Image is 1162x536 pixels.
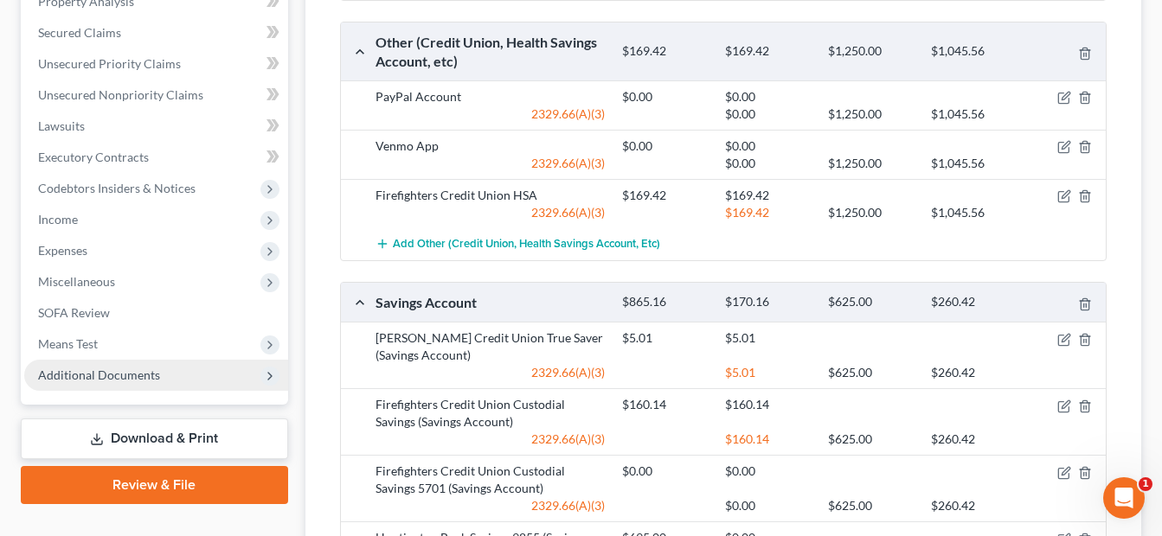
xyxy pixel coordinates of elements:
iframe: Intercom live chat [1103,477,1145,519]
div: $160.14 [716,431,819,448]
span: Executory Contracts [38,150,149,164]
div: $5.01 [716,329,819,347]
div: 2329.66(A)(3) [367,364,613,381]
div: $169.42 [613,187,716,204]
div: $1,045.56 [922,155,1025,172]
span: Miscellaneous [38,274,115,289]
div: $169.42 [716,187,819,204]
a: Secured Claims [24,17,288,48]
div: $260.42 [922,497,1025,514]
div: 2329.66(A)(3) [367,204,613,221]
div: $1,250.00 [819,105,922,123]
a: Review & File [21,466,288,504]
span: Unsecured Nonpriority Claims [38,87,203,102]
div: 2329.66(A)(3) [367,497,613,514]
div: $0.00 [716,105,819,123]
span: Codebtors Insiders & Notices [38,181,196,195]
a: Lawsuits [24,111,288,142]
div: $865.16 [613,294,716,310]
div: 2329.66(A)(3) [367,155,613,172]
span: Lawsuits [38,118,85,133]
span: Secured Claims [38,25,121,40]
div: $169.42 [716,204,819,221]
div: $625.00 [819,497,922,514]
span: SOFA Review [38,305,110,320]
div: $160.14 [716,396,819,413]
div: Venmo App [367,137,613,155]
span: Expenses [38,243,87,258]
div: $0.00 [613,137,716,155]
div: $0.00 [613,463,716,480]
div: $260.42 [922,431,1025,448]
span: Add Other (Credit Union, Health Savings Account, etc) [393,238,660,252]
div: Firefighters Credit Union Custodial Savings (Savings Account) [367,396,613,431]
div: $5.01 [716,364,819,381]
div: $1,045.56 [922,43,1025,60]
div: $169.42 [716,43,819,60]
div: $1,045.56 [922,204,1025,221]
a: Executory Contracts [24,142,288,173]
div: $0.00 [716,155,819,172]
a: Unsecured Nonpriority Claims [24,80,288,111]
div: $169.42 [613,43,716,60]
div: $0.00 [716,88,819,105]
div: Savings Account [367,293,613,311]
div: $0.00 [716,137,819,155]
div: $625.00 [819,294,922,310]
div: $0.00 [613,88,716,105]
span: Means Test [38,336,98,351]
button: Add Other (Credit Union, Health Savings Account, etc) [376,228,660,260]
span: Unsecured Priority Claims [38,56,181,71]
div: Other (Credit Union, Health Savings Account, etc) [367,33,613,70]
div: $160.14 [613,396,716,413]
div: 2329.66(A)(3) [367,105,613,123]
div: $625.00 [819,364,922,381]
div: $1,250.00 [819,43,922,60]
div: $0.00 [716,463,819,480]
div: Firefighters Credit Union HSA [367,187,613,204]
div: Firefighters Credit Union Custodial Savings 5701 (Savings Account) [367,463,613,497]
div: $170.16 [716,294,819,310]
div: $5.01 [613,329,716,347]
div: $625.00 [819,431,922,448]
div: PayPal Account [367,88,613,105]
div: $1,045.56 [922,105,1025,123]
span: Income [38,212,78,227]
div: $1,250.00 [819,155,922,172]
div: [PERSON_NAME] Credit Union True Saver (Savings Account) [367,329,613,364]
a: SOFA Review [24,297,288,329]
div: $260.42 [922,364,1025,381]
span: Additional Documents [38,367,160,382]
div: $1,250.00 [819,204,922,221]
div: $0.00 [716,497,819,514]
a: Unsecured Priority Claims [24,48,288,80]
a: Download & Print [21,418,288,459]
div: 2329.66(A)(3) [367,431,613,448]
div: $260.42 [922,294,1025,310]
span: 1 [1139,477,1152,491]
